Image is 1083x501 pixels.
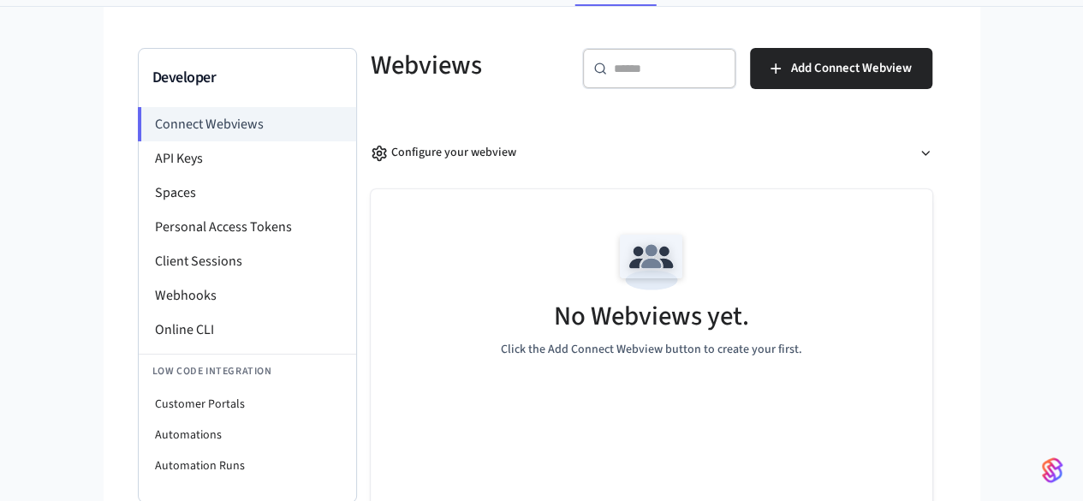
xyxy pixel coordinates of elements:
li: Connect Webviews [138,107,356,141]
li: Webhooks [139,278,356,313]
span: Add Connect Webview [791,57,912,80]
img: SeamLogoGradient.69752ec5.svg [1042,456,1062,484]
li: Client Sessions [139,244,356,278]
li: Automation Runs [139,450,356,481]
button: Configure your webview [371,130,932,176]
img: Team Empty State [613,224,690,301]
li: Spaces [139,176,356,210]
li: Low Code Integration [139,354,356,389]
li: Personal Access Tokens [139,210,356,244]
li: API Keys [139,141,356,176]
p: Click the Add Connect Webview button to create your first. [501,341,802,359]
h3: Developer [152,66,342,90]
li: Online CLI [139,313,356,347]
h5: Webviews [371,48,562,83]
h5: No Webviews yet. [554,299,749,334]
button: Add Connect Webview [750,48,932,89]
li: Automations [139,420,356,450]
div: Configure your webview [371,144,516,162]
li: Customer Portals [139,389,356,420]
